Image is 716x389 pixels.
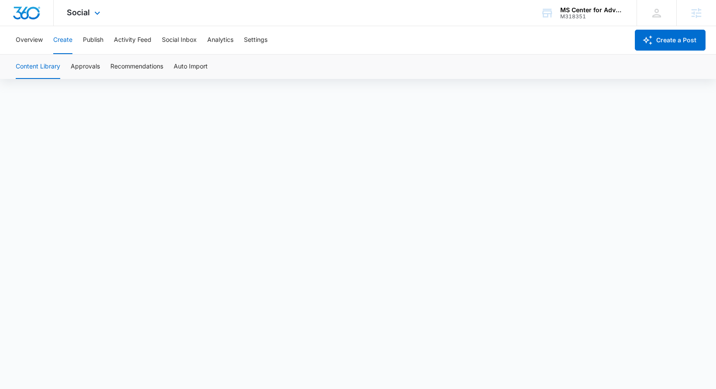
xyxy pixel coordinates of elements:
button: Approvals [71,55,100,79]
button: Overview [16,26,43,54]
button: Social Inbox [162,26,197,54]
button: Activity Feed [114,26,151,54]
button: Publish [83,26,103,54]
span: Social [67,8,90,17]
button: Analytics [207,26,233,54]
div: account id [560,14,624,20]
div: account name [560,7,624,14]
button: Create [53,26,72,54]
button: Content Library [16,55,60,79]
button: Recommendations [110,55,163,79]
button: Auto Import [174,55,208,79]
button: Create a Post [635,30,706,51]
button: Settings [244,26,267,54]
